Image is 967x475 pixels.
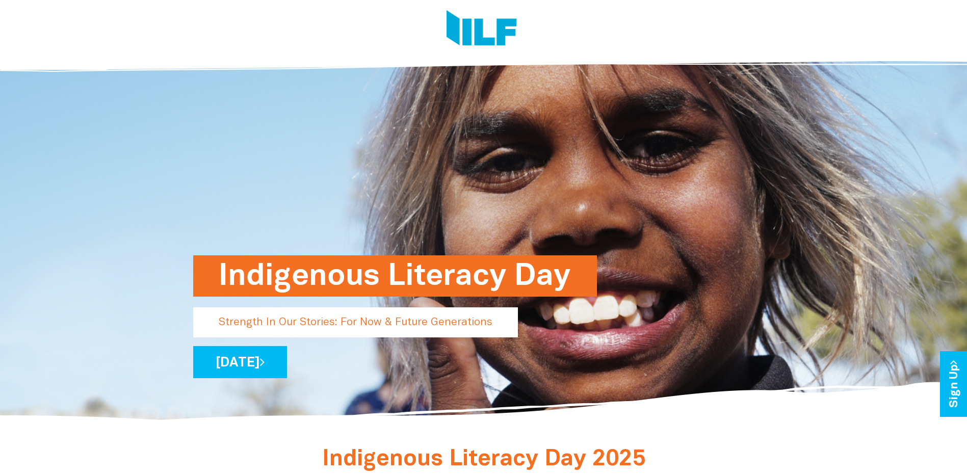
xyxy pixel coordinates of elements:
[193,307,518,337] p: Strength In Our Stories: For Now & Future Generations
[219,255,571,297] h1: Indigenous Literacy Day
[322,449,645,470] span: Indigenous Literacy Day 2025
[193,346,287,378] a: [DATE]
[447,10,517,48] img: Logo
